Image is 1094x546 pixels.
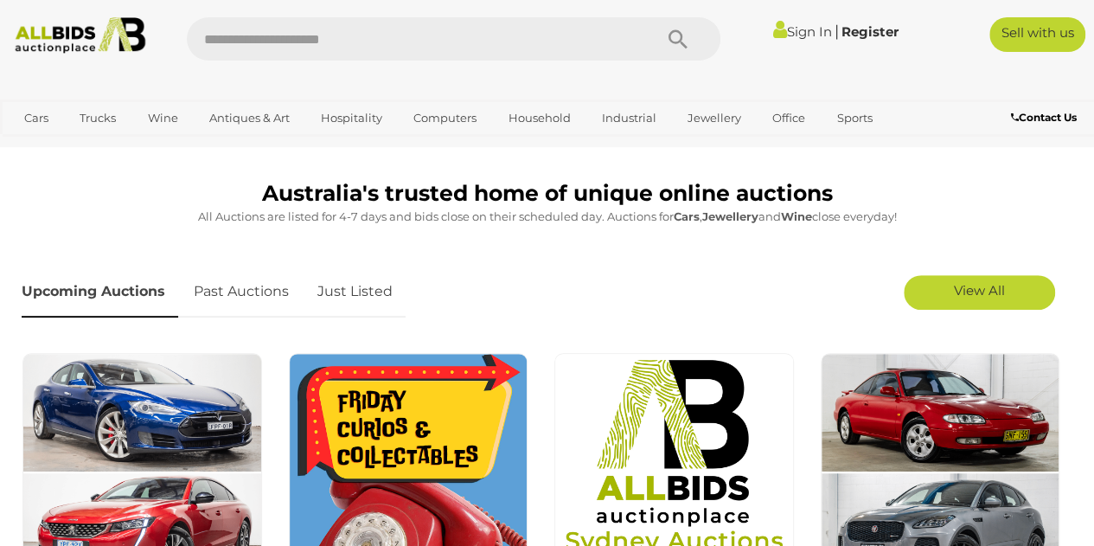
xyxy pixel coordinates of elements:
[989,17,1085,52] a: Sell with us
[1011,111,1077,124] b: Contact Us
[702,209,758,223] strong: Jewellery
[1011,108,1081,127] a: Contact Us
[496,104,581,132] a: Household
[674,209,700,223] strong: Cars
[591,104,668,132] a: Industrial
[22,182,1072,206] h1: Australia's trusted home of unique online auctions
[761,104,816,132] a: Office
[841,23,899,40] a: Register
[181,267,302,318] a: Past Auctions
[310,104,393,132] a: Hospitality
[904,275,1055,310] a: View All
[773,23,832,40] a: Sign In
[136,104,189,132] a: Wine
[304,267,406,318] a: Just Listed
[22,267,178,318] a: Upcoming Auctions
[676,104,752,132] a: Jewellery
[22,207,1072,227] p: All Auctions are listed for 4-7 days and bids close on their scheduled day. Auctions for , and cl...
[835,22,839,41] span: |
[8,17,152,54] img: Allbids.com.au
[13,132,158,161] a: [GEOGRAPHIC_DATA]
[198,104,301,132] a: Antiques & Art
[13,104,60,132] a: Cars
[781,209,812,223] strong: Wine
[825,104,883,132] a: Sports
[954,282,1005,299] span: View All
[402,104,488,132] a: Computers
[634,17,720,61] button: Search
[68,104,127,132] a: Trucks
